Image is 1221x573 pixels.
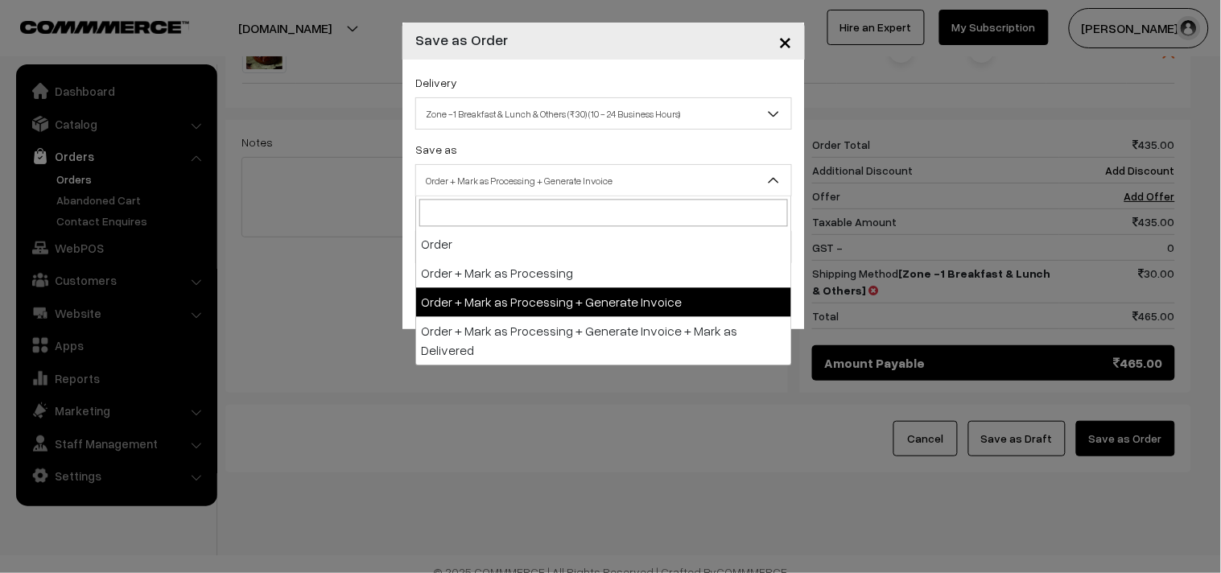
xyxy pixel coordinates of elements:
[416,317,791,365] li: Order + Mark as Processing + Generate Invoice + Mark as Delivered
[416,230,791,259] li: Order
[416,167,791,195] span: Order + Mark as Processing + Generate Invoice
[415,141,457,158] label: Save as
[415,164,792,196] span: Order + Mark as Processing + Generate Invoice
[415,29,508,51] h4: Save as Order
[416,259,791,288] li: Order + Mark as Processing
[415,97,792,130] span: Zone -1 Breakfast & Lunch & Others (₹30) (10 - 24 Business Hours)
[416,288,791,317] li: Order + Mark as Processing + Generate Invoice
[415,74,457,91] label: Delivery
[778,26,792,56] span: ×
[416,100,791,128] span: Zone -1 Breakfast & Lunch & Others (₹30) (10 - 24 Business Hours)
[765,16,805,66] button: Close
